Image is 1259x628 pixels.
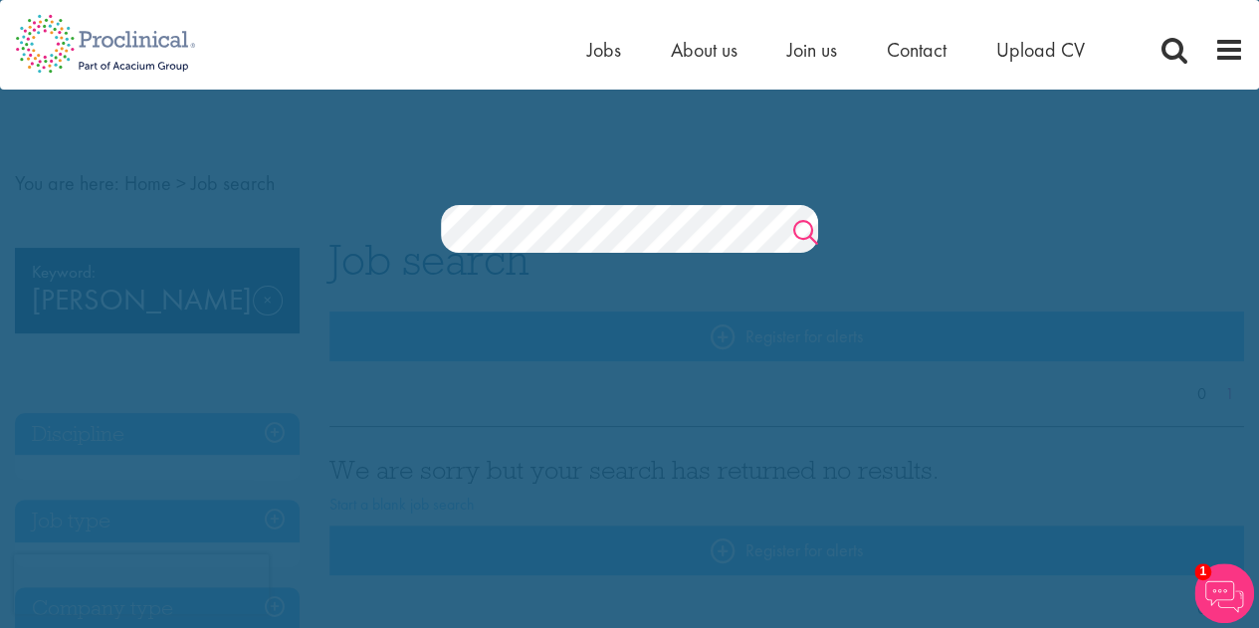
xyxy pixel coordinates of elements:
a: Contact [887,37,946,63]
a: Job search submit button [793,215,818,255]
a: About us [671,37,737,63]
img: Chatbot [1194,563,1254,623]
a: Upload CV [996,37,1085,63]
a: Join us [787,37,837,63]
span: 1 [1194,563,1211,580]
a: Jobs [587,37,621,63]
